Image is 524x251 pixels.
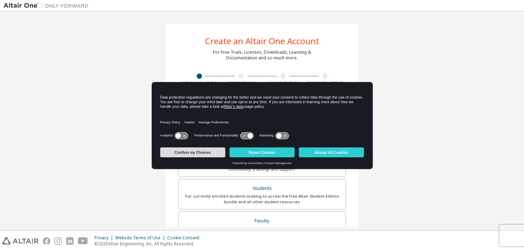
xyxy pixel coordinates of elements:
div: Privacy [94,235,115,241]
div: Personal Info [178,81,220,86]
img: youtube.svg [78,237,88,245]
img: altair_logo.svg [2,237,39,245]
div: Website Terms of Use [115,235,167,241]
p: © 2025 Altair Engineering, Inc. All Rights Reserved. [94,241,204,247]
img: Altair One [4,2,92,9]
div: Students [183,183,341,193]
div: For currently enrolled students looking to access the free Altair Student Edition bundle and all ... [183,193,341,205]
img: instagram.svg [54,237,62,245]
div: Faculty [183,216,341,226]
div: Cookie Consent [167,235,204,241]
div: Security Setup [304,81,346,86]
img: linkedin.svg [66,237,74,245]
div: For Free Trials, Licenses, Downloads, Learning & Documentation and so much more. [213,49,311,61]
div: Verify Email [220,81,262,86]
img: facebook.svg [43,237,50,245]
div: Account Info [262,81,304,86]
div: Create an Altair One Account [205,37,319,45]
div: For faculty & administrators of academic institutions administering students and accessing softwa... [183,226,341,237]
